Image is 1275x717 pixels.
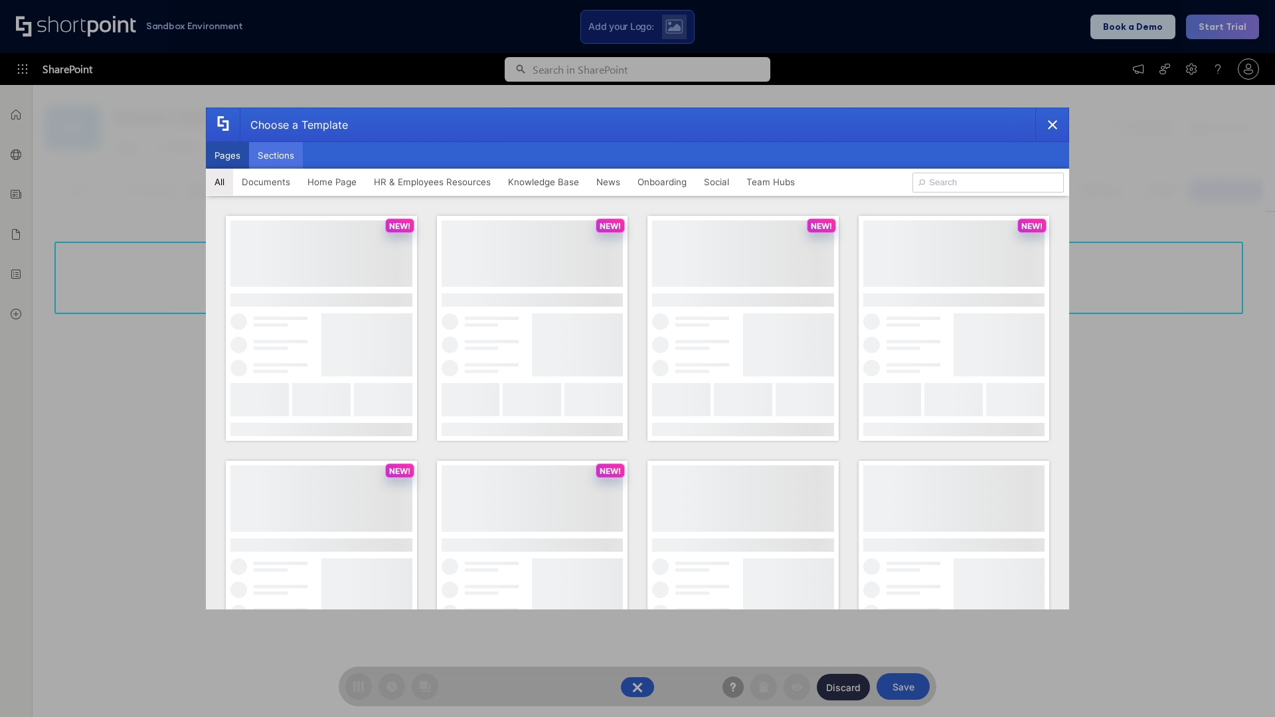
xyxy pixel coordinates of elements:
[629,169,695,195] button: Onboarding
[233,169,299,195] button: Documents
[1209,653,1275,717] iframe: Chat Widget
[811,221,832,231] p: NEW!
[1021,221,1043,231] p: NEW!
[299,169,365,195] button: Home Page
[600,466,621,476] p: NEW!
[249,142,303,169] button: Sections
[499,169,588,195] button: Knowledge Base
[206,169,233,195] button: All
[365,169,499,195] button: HR & Employees Resources
[389,221,410,231] p: NEW!
[588,169,629,195] button: News
[389,466,410,476] p: NEW!
[206,142,249,169] button: Pages
[206,108,1069,609] div: template selector
[695,169,738,195] button: Social
[600,221,621,231] p: NEW!
[738,169,804,195] button: Team Hubs
[912,173,1064,193] input: Search
[240,108,348,141] div: Choose a Template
